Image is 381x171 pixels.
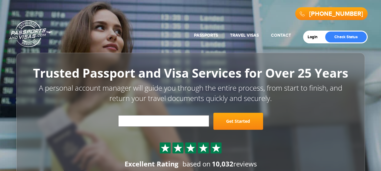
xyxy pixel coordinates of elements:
[230,33,259,38] a: Travel Visas
[182,159,211,168] span: based on
[212,159,233,168] strong: 10,032
[30,83,351,104] p: A personal account manager will guide you through the entire process, from start to finish, and r...
[161,143,170,153] img: Sprite St
[308,35,322,39] a: Login
[199,143,208,153] img: Sprite St
[30,66,351,80] h1: Trusted Passport and Visa Services for Over 25 Years
[212,143,221,153] img: Sprite St
[125,159,178,169] div: Excellent Rating
[9,20,52,47] a: Passports & [DOMAIN_NAME]
[194,33,218,38] a: Passports
[271,33,291,38] a: Contact
[309,10,363,18] a: [PHONE_NUMBER]
[173,143,182,153] img: Sprite St
[186,143,195,153] img: Sprite St
[212,159,257,168] span: reviews
[325,32,367,42] a: Check Status
[213,113,263,130] a: Get Started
